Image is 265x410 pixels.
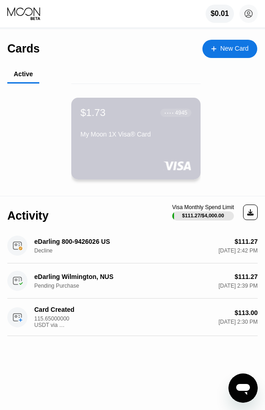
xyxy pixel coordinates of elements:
div: $111.27 [234,273,258,280]
iframe: 启动消息传送窗口的按钮 [228,373,258,403]
div: eDarling Wilmington, NUS [34,273,126,280]
div: Active [14,70,33,78]
div: $113.00 [234,309,258,316]
div: Pending Purchase [34,283,80,289]
div: eDarling 800-9426026 USDecline$111.27[DATE] 2:42 PM [7,228,258,263]
div: My Moon 1X Visa® Card [80,131,191,138]
div: Cards [7,42,40,55]
div: eDarling Wilmington, NUSPending Purchase$111.27[DATE] 2:39 PM [7,263,258,299]
div: eDarling 800-9426026 US [34,238,126,245]
div: [DATE] 2:42 PM [218,247,258,254]
div: [DATE] 2:30 PM [218,319,258,325]
div: $111.27 / $4,000.00 [182,213,224,218]
div: $111.27 [234,238,258,245]
div: $1.73● ● ● ●4945My Moon 1X Visa® Card [71,98,201,179]
div: New Card [220,45,249,53]
div: Visa Monthly Spend Limit$111.27/$4,000.00 [172,204,234,221]
div: Card Created115.65000000 USDT via ONCHAIN$113.00[DATE] 2:30 PM [7,299,258,336]
div: Decline [34,247,80,254]
div: 115.65000000 USDT via ONCHAIN [34,315,80,328]
div: $1.73 [80,107,106,119]
div: Card Created [34,306,126,313]
div: Visa Monthly Spend Limit [172,204,234,210]
div: Activity [7,209,48,222]
div: $0.01 [211,10,229,18]
div: 4945 [175,110,187,116]
div: $0.01 [206,5,234,23]
div: ● ● ● ● [164,111,174,114]
div: New Card [202,40,257,58]
div: [DATE] 2:39 PM [218,283,258,289]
